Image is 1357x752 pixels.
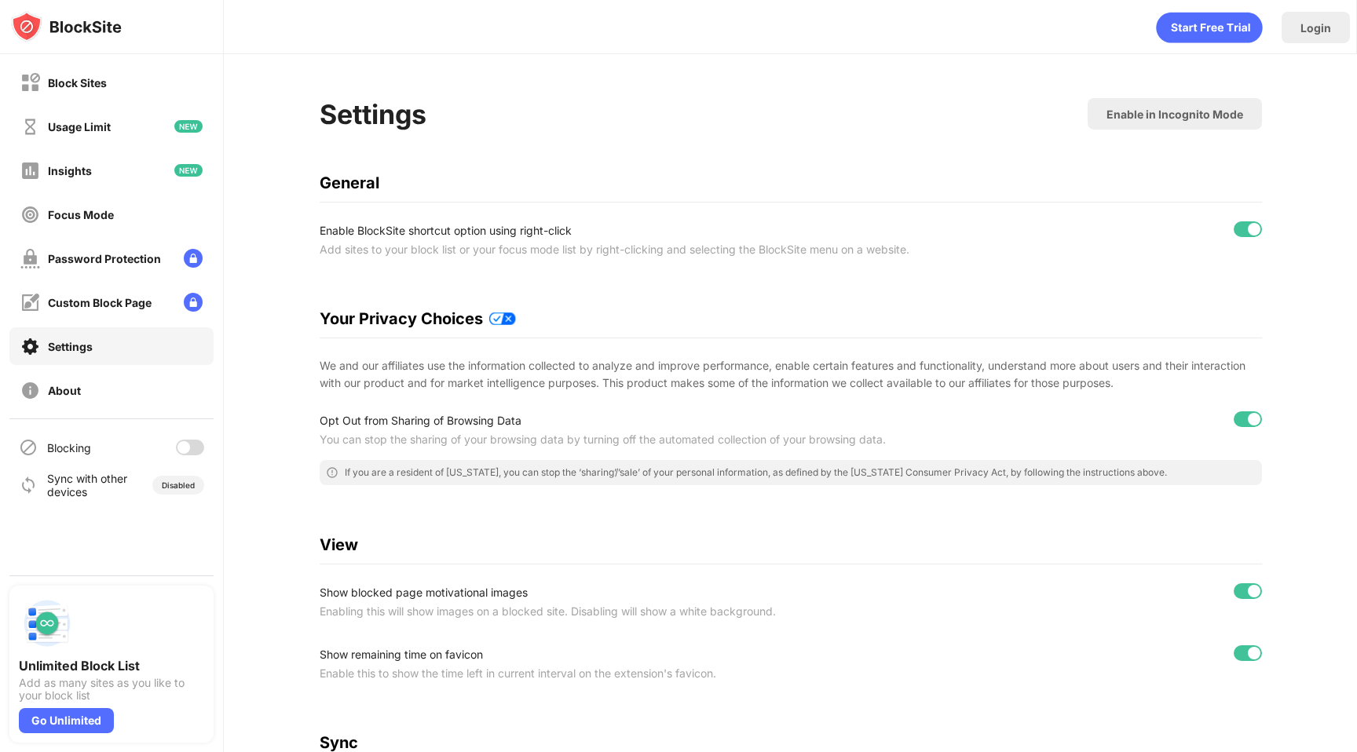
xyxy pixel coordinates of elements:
[320,173,1262,192] div: General
[489,312,516,325] img: privacy-policy-updates.svg
[320,645,979,664] div: Show remaining time on favicon
[19,658,204,674] div: Unlimited Block List
[20,117,40,137] img: time-usage-off.svg
[320,98,426,130] div: Settings
[320,602,979,621] div: Enabling this will show images on a blocked site. Disabling will show a white background.
[20,293,40,312] img: customize-block-page-off.svg
[48,252,161,265] div: Password Protection
[48,164,92,177] div: Insights
[1106,108,1243,121] div: Enable in Incognito Mode
[48,340,93,353] div: Settings
[48,208,114,221] div: Focus Mode
[1156,12,1263,43] div: animation
[47,472,128,498] div: Sync with other devices
[320,221,979,240] div: Enable BlockSite shortcut option using right-click
[19,476,38,495] img: sync-icon.svg
[48,120,111,133] div: Usage Limit
[174,120,203,133] img: new-icon.svg
[320,411,979,430] div: Opt Out from Sharing of Browsing Data
[320,733,1262,752] div: Sync
[20,73,40,93] img: block-off.svg
[20,337,40,356] img: settings-on.svg
[320,430,979,449] div: You can stop the sharing of your browsing data by turning off the automated collection of your br...
[1300,21,1331,35] div: Login
[48,76,107,89] div: Block Sites
[48,384,81,397] div: About
[48,296,152,309] div: Custom Block Page
[320,357,1262,392] div: We and our affiliates use the information collected to analyze and improve performance, enable ce...
[320,664,979,683] div: Enable this to show the time left in current interval on the extension's favicon.
[184,293,203,312] img: lock-menu.svg
[20,381,40,400] img: about-off.svg
[11,11,122,42] img: logo-blocksite.svg
[320,535,1262,554] div: View
[174,164,203,177] img: new-icon.svg
[184,249,203,268] img: lock-menu.svg
[19,677,204,702] div: Add as many sites as you like to your block list
[19,708,114,733] div: Go Unlimited
[345,466,1167,479] div: If you are a resident of [US_STATE], you can stop the ‘sharing’/’sale’ of your personal informati...
[19,595,75,652] img: push-block-list.svg
[320,240,979,259] div: Add sites to your block list or your focus mode list by right-clicking and selecting the BlockSit...
[162,480,195,490] div: Disabled
[20,249,40,268] img: password-protection-off.svg
[20,205,40,225] img: focus-off.svg
[326,466,338,479] img: error-circle-outline.svg
[19,438,38,457] img: blocking-icon.svg
[47,441,91,454] div: Blocking
[20,161,40,181] img: insights-off.svg
[320,583,979,602] div: Show blocked page motivational images
[320,309,1262,328] div: Your Privacy Choices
